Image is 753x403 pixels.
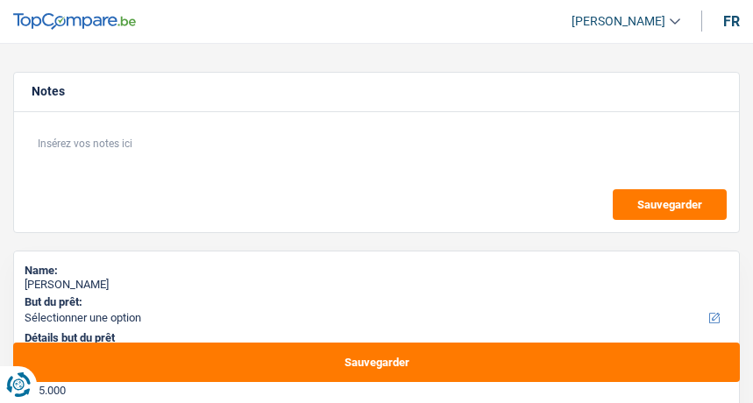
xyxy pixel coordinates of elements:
[32,84,721,99] h5: Notes
[558,7,680,36] a: [PERSON_NAME]
[25,264,728,278] div: Name:
[723,13,740,30] div: fr
[25,331,728,345] div: Détails but du prêt
[25,295,725,309] label: But du prêt:
[13,13,136,31] img: TopCompare Logo
[637,199,702,210] span: Sauvegarder
[25,278,728,292] div: [PERSON_NAME]
[572,14,665,29] span: [PERSON_NAME]
[613,189,727,220] button: Sauvegarder
[13,343,740,382] button: Sauvegarder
